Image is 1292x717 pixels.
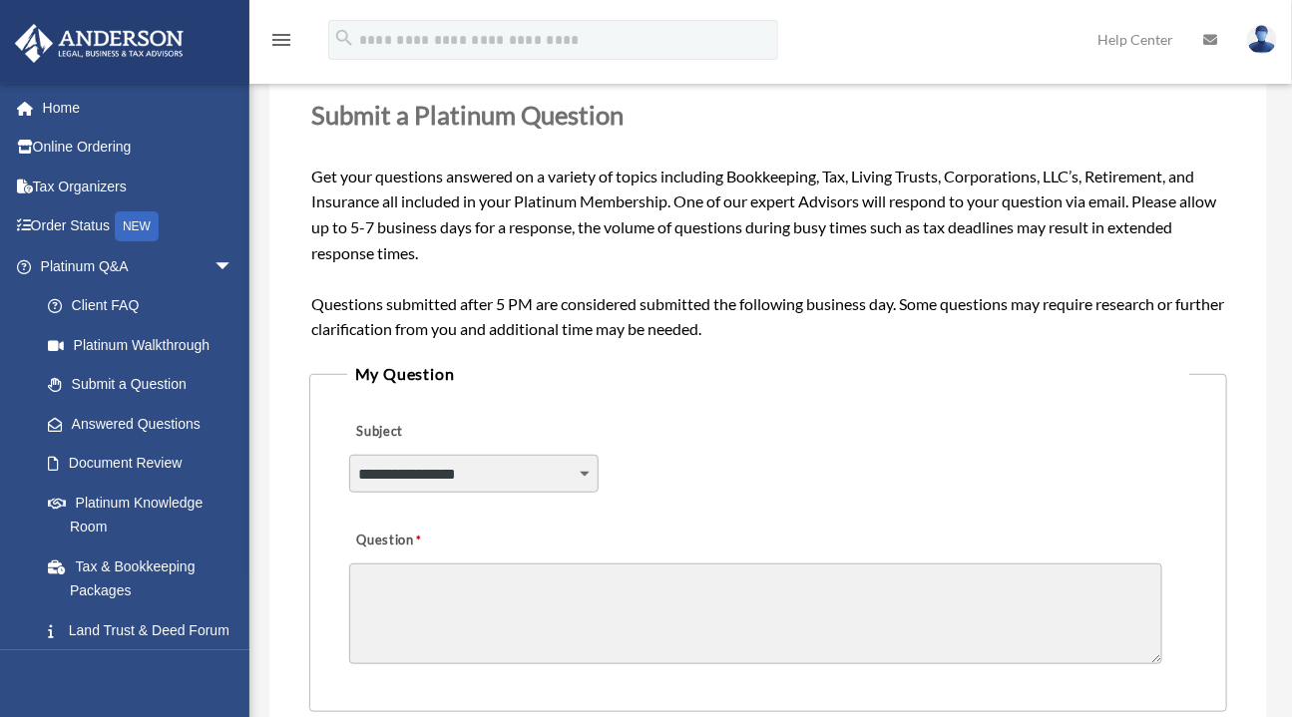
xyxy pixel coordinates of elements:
[115,211,159,241] div: NEW
[269,28,293,52] i: menu
[349,527,504,554] label: Question
[347,360,1189,388] legend: My Question
[28,483,263,546] a: Platinum Knowledge Room
[333,27,355,49] i: search
[28,650,263,690] a: Portal Feedback
[14,167,263,206] a: Tax Organizers
[14,128,263,168] a: Online Ordering
[28,286,263,326] a: Client FAQ
[349,418,539,446] label: Subject
[311,100,624,130] span: Submit a Platinum Question
[14,206,263,247] a: Order StatusNEW
[1247,25,1277,54] img: User Pic
[28,404,263,444] a: Answered Questions
[9,24,190,63] img: Anderson Advisors Platinum Portal
[28,325,263,365] a: Platinum Walkthrough
[214,246,253,287] span: arrow_drop_down
[28,365,253,405] a: Submit a Question
[14,88,263,128] a: Home
[269,35,293,52] a: menu
[28,610,263,650] a: Land Trust & Deed Forum
[28,546,263,610] a: Tax & Bookkeeping Packages
[14,246,263,286] a: Platinum Q&Aarrow_drop_down
[28,444,263,484] a: Document Review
